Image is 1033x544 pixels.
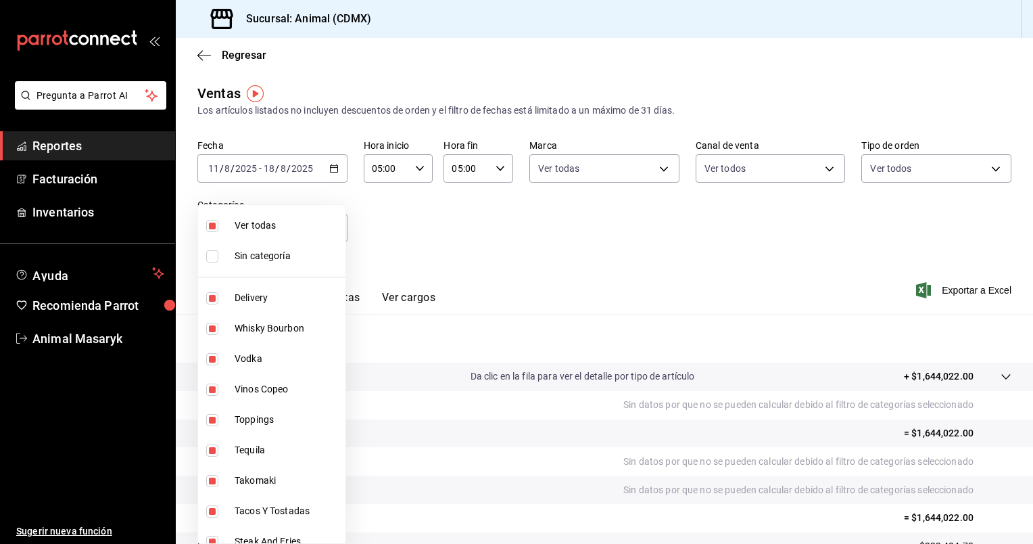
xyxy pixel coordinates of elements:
span: Vinos Copeo [235,382,340,396]
span: Takomaki [235,474,340,488]
span: Ver todas [235,219,340,233]
span: Toppings [235,413,340,427]
span: Delivery [235,291,340,305]
span: Whisky Bourbon [235,321,340,336]
span: Sin categoría [235,249,340,263]
span: Tequila [235,443,340,457]
img: Tooltip marker [247,85,264,102]
span: Vodka [235,352,340,366]
span: Tacos Y Tostadas [235,504,340,518]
